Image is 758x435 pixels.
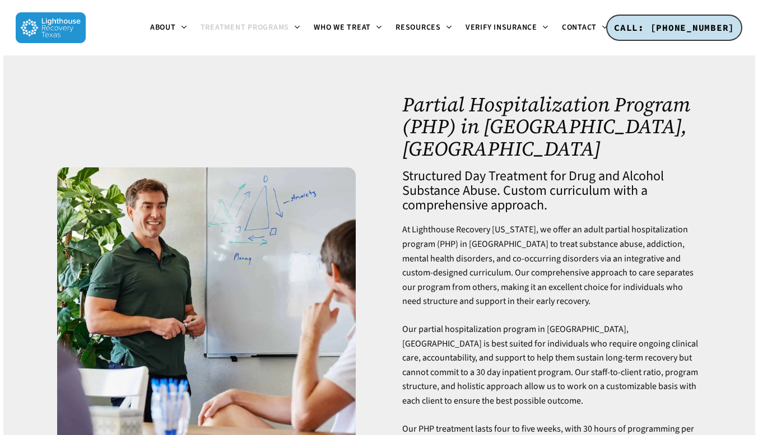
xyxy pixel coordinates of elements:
span: Who We Treat [314,22,371,33]
span: About [150,22,176,33]
span: Resources [396,22,441,33]
a: Contact [555,24,615,32]
span: Verify Insurance [466,22,537,33]
a: Resources [389,24,459,32]
img: Lighthouse Recovery Texas [16,12,86,43]
a: Who We Treat [307,24,389,32]
span: Contact [562,22,597,33]
a: Verify Insurance [459,24,555,32]
a: CALL: [PHONE_NUMBER] [606,15,742,41]
span: Treatment Programs [201,22,290,33]
a: About [143,24,194,32]
p: At Lighthouse Recovery [US_STATE], we offer an adult partial hospitalization program (PHP) in [GE... [402,223,701,322]
span: CALL: [PHONE_NUMBER] [614,22,734,33]
h4: Structured Day Treatment for Drug and Alcohol Substance Abuse. Custom curriculum with a comprehen... [402,169,701,213]
p: Our partial hospitalization program in [GEOGRAPHIC_DATA], [GEOGRAPHIC_DATA] is best suited for in... [402,322,701,422]
a: Treatment Programs [194,24,308,32]
h1: Partial Hospitalization Program (PHP) in [GEOGRAPHIC_DATA], [GEOGRAPHIC_DATA] [402,93,701,160]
